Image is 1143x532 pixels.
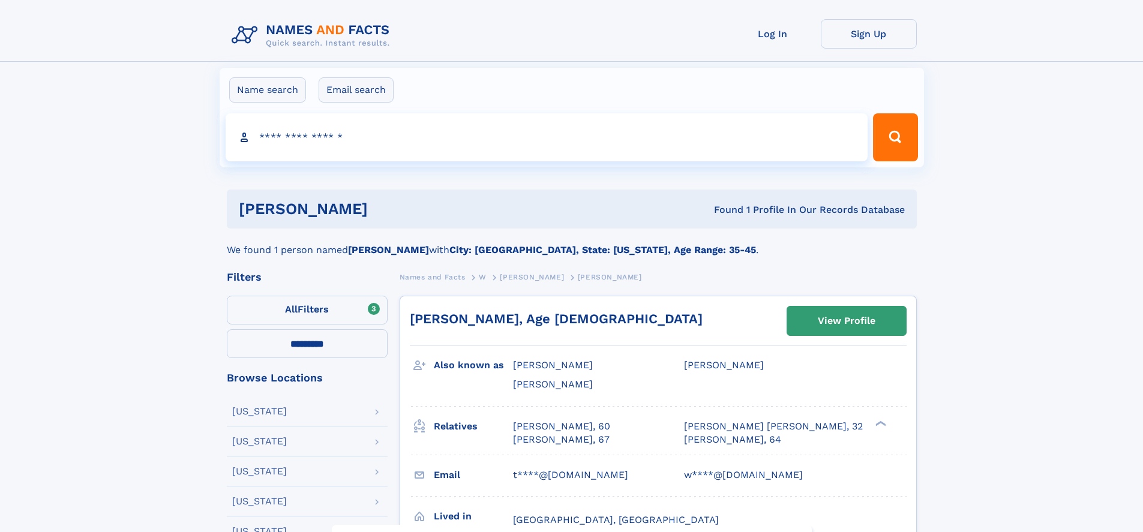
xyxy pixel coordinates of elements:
a: Names and Facts [400,269,466,284]
span: [PERSON_NAME] [500,273,564,281]
label: Filters [227,296,388,324]
div: [US_STATE] [232,497,287,506]
div: [US_STATE] [232,467,287,476]
b: City: [GEOGRAPHIC_DATA], State: [US_STATE], Age Range: 35-45 [449,244,756,256]
h3: Email [434,465,513,485]
a: [PERSON_NAME], 60 [513,420,610,433]
span: [PERSON_NAME] [578,273,642,281]
span: [PERSON_NAME] [684,359,764,371]
span: [GEOGRAPHIC_DATA], [GEOGRAPHIC_DATA] [513,514,719,525]
a: W [479,269,487,284]
div: [US_STATE] [232,407,287,416]
div: View Profile [818,307,875,335]
h3: Relatives [434,416,513,437]
div: ❯ [872,419,887,427]
a: [PERSON_NAME], Age [DEMOGRAPHIC_DATA] [410,311,703,326]
label: Name search [229,77,306,103]
div: Found 1 Profile In Our Records Database [541,203,905,217]
span: [PERSON_NAME] [513,359,593,371]
button: Search Button [873,113,917,161]
span: All [285,303,298,315]
div: Browse Locations [227,372,388,383]
img: Logo Names and Facts [227,19,400,52]
div: Filters [227,272,388,282]
h3: Lived in [434,506,513,527]
a: Log In [725,19,821,49]
h3: Also known as [434,355,513,375]
a: [PERSON_NAME], 64 [684,433,781,446]
h1: [PERSON_NAME] [239,202,541,217]
div: [US_STATE] [232,437,287,446]
a: Sign Up [821,19,917,49]
input: search input [226,113,868,161]
a: [PERSON_NAME] [PERSON_NAME], 32 [684,420,863,433]
a: View Profile [787,306,906,335]
label: Email search [319,77,394,103]
div: We found 1 person named with . [227,229,917,257]
span: W [479,273,487,281]
b: [PERSON_NAME] [348,244,429,256]
span: [PERSON_NAME] [513,378,593,390]
a: [PERSON_NAME] [500,269,564,284]
a: [PERSON_NAME], 67 [513,433,610,446]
